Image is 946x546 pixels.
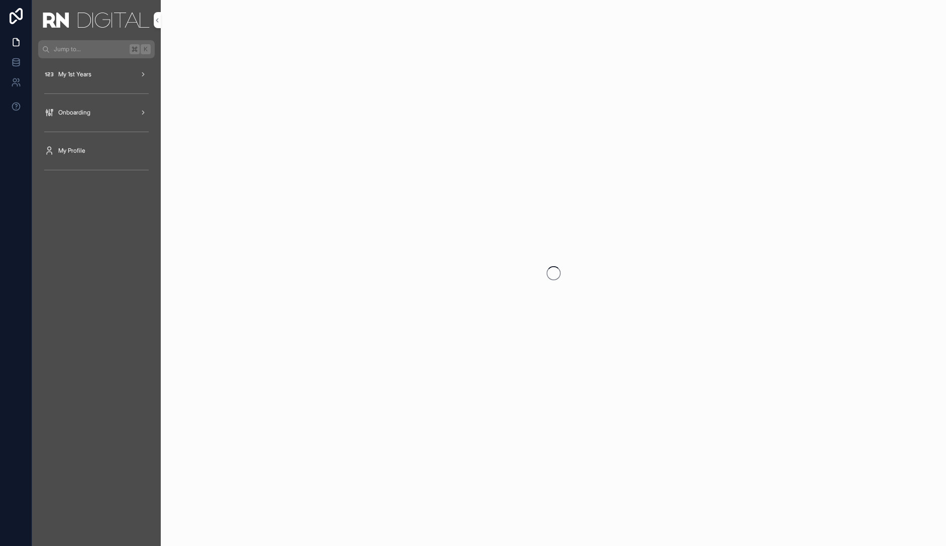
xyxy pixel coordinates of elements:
[54,45,126,53] span: Jump to...
[142,45,150,53] span: K
[38,65,155,83] a: My 1st Years
[58,70,91,78] span: My 1st Years
[43,12,150,28] img: App logo
[58,108,90,117] span: Onboarding
[38,142,155,160] a: My Profile
[38,40,155,58] button: Jump to...K
[32,58,161,191] div: scrollable content
[38,103,155,122] a: Onboarding
[58,147,85,155] span: My Profile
